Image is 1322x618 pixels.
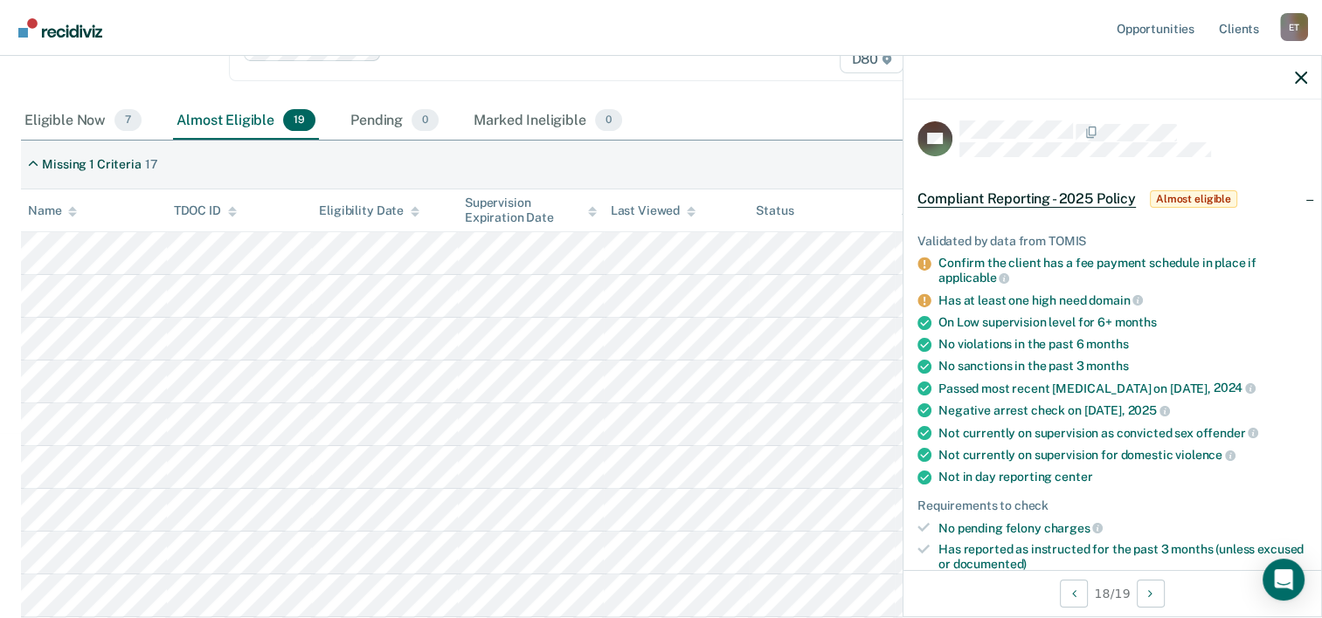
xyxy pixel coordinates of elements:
div: On Low supervision level for 6+ [938,315,1307,330]
div: Has at least one high need domain [938,292,1307,308]
span: charges [1044,521,1104,535]
div: TDOC ID [174,203,237,218]
span: Almost eligible [1150,190,1237,208]
div: Validated by data from TOMIS [917,234,1307,249]
div: Passed most recent [MEDICAL_DATA] on [DATE], [938,381,1307,396]
span: months [1086,359,1128,373]
div: Name [28,203,77,218]
span: months [1086,337,1128,351]
div: Status [756,203,793,218]
span: 19 [283,109,315,132]
div: Marked Ineligible [470,102,626,141]
div: Not currently on supervision for domestic [938,447,1307,463]
div: Confirm the client has a fee payment schedule in place if applicable [938,256,1307,285]
div: Open Intercom Messenger [1263,559,1305,601]
div: Requirements to check [917,498,1307,513]
span: 7 [114,109,142,132]
div: Has reported as instructed for the past 3 months (unless excused or [938,542,1307,572]
div: Assigned to [902,203,984,218]
div: Not in day reporting [938,470,1307,484]
div: 17 [145,157,158,172]
div: No pending felony [938,520,1307,536]
div: Supervision Expiration Date [465,196,597,225]
span: offender [1196,426,1259,440]
div: 18 / 19 [903,570,1321,616]
button: Next Opportunity [1137,580,1165,608]
div: Last Viewed [611,203,696,218]
button: Profile dropdown button [1280,13,1308,41]
div: No violations in the past 6 [938,337,1307,352]
span: 2025 [1127,403,1169,417]
span: 0 [595,109,622,132]
button: Previous Opportunity [1060,580,1088,608]
div: Eligible Now [21,102,145,141]
div: Not currently on supervision as convicted sex [938,425,1307,441]
div: Missing 1 Criteria [42,157,141,172]
div: Eligibility Date [319,203,419,218]
div: Pending [347,102,442,141]
div: No sanctions in the past 3 [938,359,1307,374]
div: Almost Eligible [173,102,319,141]
span: months [1115,315,1157,329]
div: Negative arrest check on [DATE], [938,402,1307,418]
span: D80 [840,45,903,73]
img: Recidiviz [18,18,102,38]
div: E T [1280,13,1308,41]
span: violence [1175,448,1235,462]
span: 0 [412,109,439,132]
div: Compliant Reporting - 2025 PolicyAlmost eligible [903,171,1321,227]
span: 2024 [1214,381,1256,395]
span: Compliant Reporting - 2025 Policy [917,190,1136,208]
span: center [1055,470,1092,484]
span: documented) [953,557,1027,571]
